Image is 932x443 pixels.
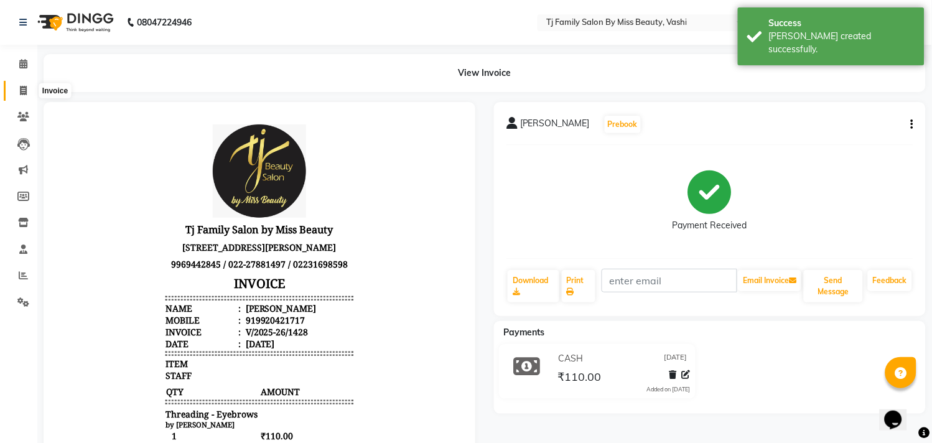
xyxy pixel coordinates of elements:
div: Invoice [110,212,185,223]
div: Success [769,17,915,30]
span: [PERSON_NAME] [520,117,590,134]
span: Payments [503,327,545,338]
div: ₹110.00 [251,380,297,392]
span: : [182,200,185,212]
button: Prebook [605,116,641,133]
div: GRAND TOTAL [110,345,172,357]
a: Print [562,270,595,302]
div: Added on [DATE] [647,385,691,394]
span: [DATE] [664,352,687,365]
img: logo [32,5,117,40]
small: by [PERSON_NAME] [110,305,179,315]
div: Payments [110,357,149,368]
p: Please visit again ! [110,403,297,414]
a: Download [508,270,559,302]
p: 9969442845 / 022-27881497 / 02231698598 [110,141,297,158]
div: ₹110.00 [251,368,297,380]
div: ₹110.00 [251,333,297,345]
span: ITEM [110,243,132,255]
div: NET [110,333,128,345]
span: CASH [110,368,133,380]
span: : [182,223,185,235]
iframe: chat widget [880,393,920,431]
span: CASH [559,352,584,365]
div: Name [110,188,185,200]
div: Date [110,223,185,235]
span: AMOUNT [204,271,297,284]
b: 08047224946 [137,5,192,40]
p: [STREET_ADDRESS][PERSON_NAME] [110,124,297,141]
button: Send Message [804,270,863,302]
img: file_1648468063458.jpeg [157,10,250,103]
div: Mobile [110,200,185,212]
div: [PERSON_NAME] [187,188,261,200]
span: Threading - Eyebrows [110,294,202,305]
span: ₹110.00 [558,370,602,387]
input: enter email [602,269,738,292]
span: : [182,188,185,200]
span: QTY [110,271,203,284]
h3: Tj Family Salon by Miss Beauty [110,106,297,124]
span: : [182,212,185,223]
div: Payment Received [673,220,747,233]
a: Feedback [868,270,912,291]
button: Email Invoice [738,270,801,291]
span: ₹110.00 [204,315,297,328]
div: [DATE] [187,223,219,235]
span: STAFF [110,255,136,267]
div: Paid [110,380,128,392]
div: Invoice [39,83,71,98]
div: V/2025-26/1428 [187,212,253,223]
div: 919920421717 [187,200,249,212]
div: Generated By : at [DATE] [110,414,297,426]
span: 1 [110,315,203,328]
div: Bill created successfully. [769,30,915,56]
h3: INVOICE [110,158,297,180]
div: ₹110.00 [251,345,297,357]
span: Admin [200,414,228,426]
div: View Invoice [44,54,926,92]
